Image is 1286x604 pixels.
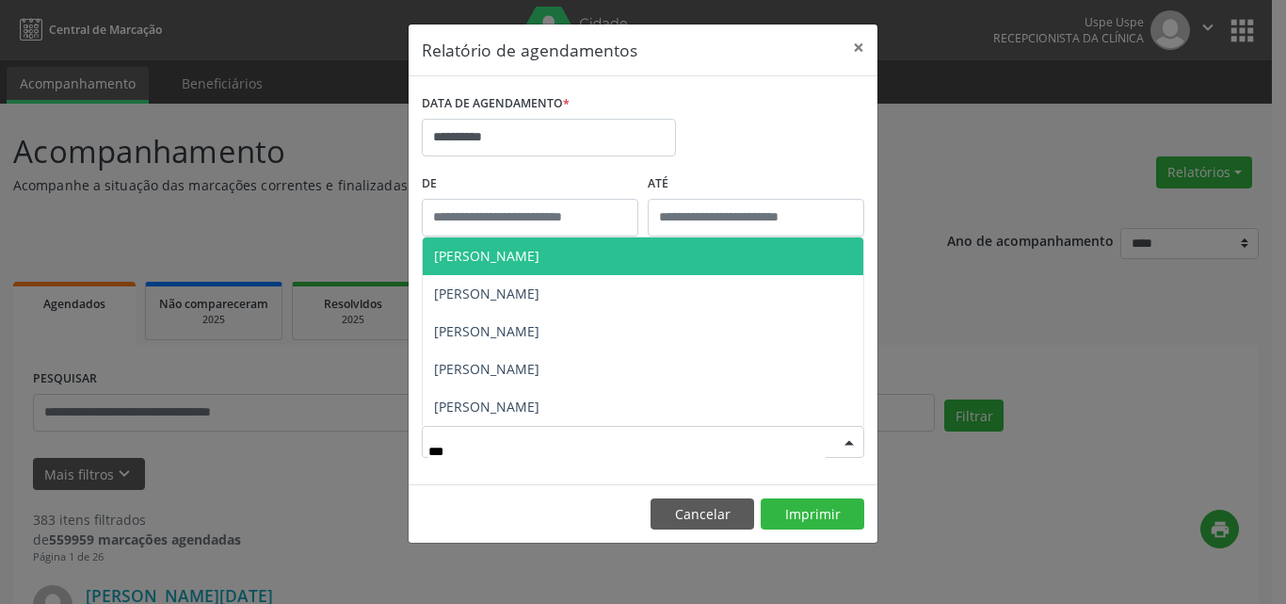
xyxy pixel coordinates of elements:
[651,498,754,531] button: Cancelar
[434,322,539,340] span: [PERSON_NAME]
[422,170,638,199] label: De
[648,170,864,199] label: ATÉ
[434,360,539,378] span: [PERSON_NAME]
[434,247,539,265] span: [PERSON_NAME]
[422,38,637,62] h5: Relatório de agendamentos
[761,498,864,531] button: Imprimir
[422,90,570,119] label: DATA DE AGENDAMENTO
[434,398,539,416] span: [PERSON_NAME]
[840,24,877,71] button: Close
[434,285,539,302] span: [PERSON_NAME]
